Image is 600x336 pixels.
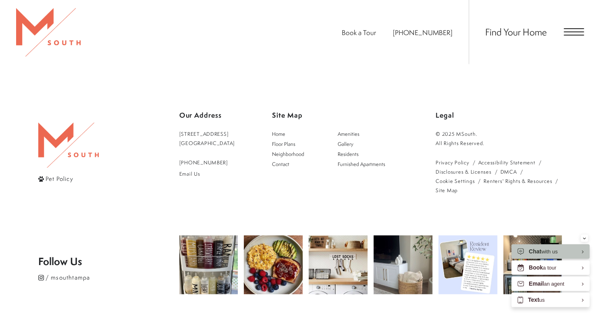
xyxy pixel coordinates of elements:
[16,8,81,56] img: MSouth
[272,141,295,147] span: Floor Plans
[503,235,562,294] img: Happy National Coffee Day!! Come get a cup. #msouthtampa #nationalcoffeday #tistheseason #coffeeo...
[342,28,376,37] a: Book a Tour
[436,186,458,195] a: Website Site Map
[436,139,562,148] p: All Rights Reserved.
[272,108,399,123] p: Site Map
[179,158,235,167] a: Call Us
[436,108,562,123] p: Legal
[179,169,235,178] a: Email Us
[500,167,517,176] a: Greystar DMCA policy
[46,174,73,183] span: Pet Policy
[38,122,99,168] img: MSouth
[46,273,90,282] span: / msouthtampa
[272,161,289,168] span: Contact
[564,28,584,35] button: Open Menu
[334,160,394,170] a: Go to Furnished Apartments (opens in a new tab)
[38,257,179,266] p: Follow Us
[393,28,453,37] a: Call Us at 813-570-8014
[179,129,235,148] a: Get Directions to 5110 South Manhattan Avenue Tampa, FL 33611
[179,108,235,123] p: Our Address
[272,131,285,137] span: Home
[478,158,535,167] a: Accessibility Statement
[244,235,303,294] img: Breakfast is the most important meal of the day! 🥞☕ Start your morning off right with something d...
[38,272,179,282] a: Follow msouthtampa on Instagram
[438,235,497,294] img: Come see what all the hype is about! Get your new home today! #msouthtampa #movenow #thankful #be...
[436,176,475,186] a: Cookie Settings
[272,151,304,158] span: Neighborhood
[334,149,394,160] a: Go to Residents
[436,129,562,139] p: © 2025 MSouth.
[268,129,329,139] a: Go to Home
[268,129,394,170] div: Main
[268,160,329,170] a: Go to Contact
[334,139,394,149] a: Go to Gallery
[338,141,353,147] span: Gallery
[485,25,547,38] a: Find Your Home
[374,235,432,294] img: Keep your blankets organized and your space stylish! 🧺 A simple basket brings both function and w...
[436,167,491,176] a: Local and State Disclosures and License Information
[338,151,359,158] span: Residents
[179,235,238,294] img: Keeping it clean and convenient! 🍶💡 Labeled squeeze bottles make condiments easy to grab and keep...
[436,158,469,167] a: Greystar privacy policy
[338,161,385,168] span: Furnished Apartments
[179,159,228,166] span: [PHONE_NUMBER]
[309,235,367,294] img: Laundry day just got a little more organized! 🧦✨ A 'lost sock' station keeps those solo socks in ...
[338,131,359,137] span: Amenities
[268,139,329,149] a: Go to Floor Plans
[268,149,329,160] a: Go to Neighborhood
[334,129,394,139] a: Go to Amenities
[393,28,453,37] span: [PHONE_NUMBER]
[484,176,552,186] a: Renters' Rights & Resources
